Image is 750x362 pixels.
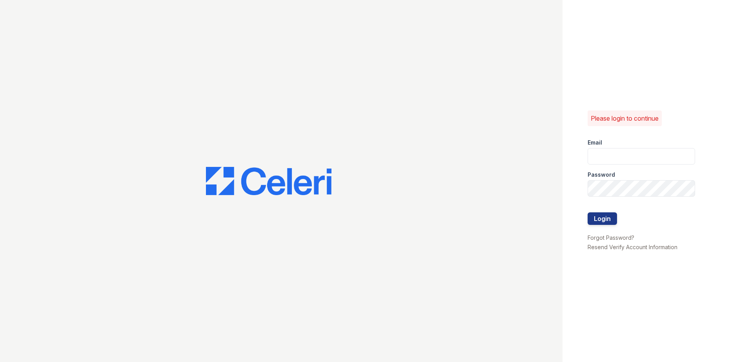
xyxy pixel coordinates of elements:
img: CE_Logo_Blue-a8612792a0a2168367f1c8372b55b34899dd931a85d93a1a3d3e32e68fde9ad4.png [206,167,331,195]
p: Please login to continue [591,114,659,123]
a: Resend Verify Account Information [588,244,677,250]
label: Email [588,139,602,147]
label: Password [588,171,615,179]
a: Forgot Password? [588,234,634,241]
button: Login [588,212,617,225]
